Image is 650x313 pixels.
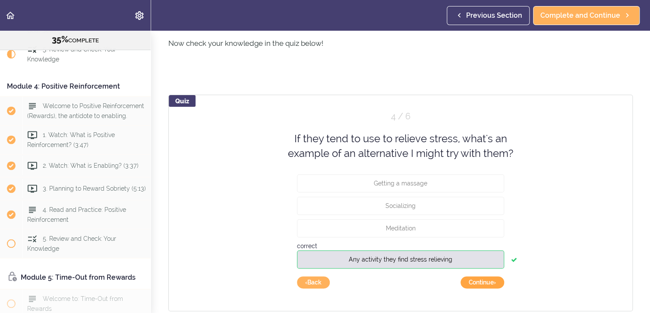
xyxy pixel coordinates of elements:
button: go back [297,276,330,288]
svg: Settings Menu [134,10,145,21]
span: Socializing [385,202,416,209]
span: Previous Section [466,10,522,21]
span: Welcome to: Time-Out from Rewards [27,295,123,312]
button: Getting a massage [297,174,504,192]
svg: Back to course curriculum [5,10,16,21]
a: Complete and Continue [533,6,640,25]
div: Quiz [169,95,196,107]
span: Any activity they find stress relieving [349,256,452,262]
span: Now check your knowledge in the quiz below! [168,39,323,48]
span: 2. Watch: What is Enabling? (3:37) [43,162,139,169]
span: Welcome to Positive Reinforcement (Rewards), the antidote to enabling. [27,102,144,119]
span: 4. Read and Practice: Positive Reinforcement [27,206,126,223]
span: 5. Review and Check: Your Knowledge [27,235,116,252]
a: Previous Section [447,6,530,25]
span: Complete and Continue [540,10,620,21]
span: 1. Watch: What is Positive Reinforcement? (3:47) [27,131,115,148]
button: Any activity they find stress relieving [297,250,504,268]
div: COMPLETE [11,34,140,45]
div: If they tend to use to relieve stress, what's an example of an alternative I might try with them? [275,131,526,161]
span: 3. Planning to Reward Sobriety (5:13) [43,185,146,192]
span: correct [297,242,317,249]
button: Socializing [297,196,504,214]
span: 35% [52,34,68,45]
span: Meditation [386,224,416,231]
div: Question 4 out of 6 [297,110,504,123]
button: continue [461,276,504,288]
button: Meditation [297,219,504,237]
span: Getting a massage [374,179,427,186]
